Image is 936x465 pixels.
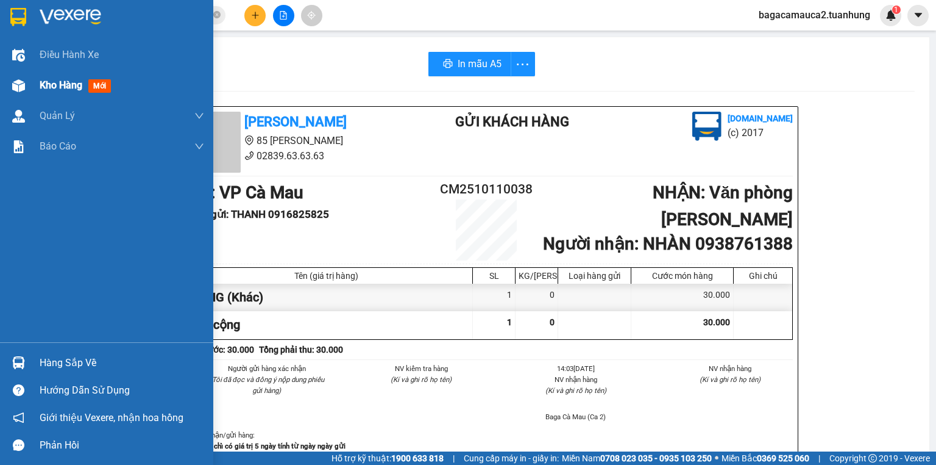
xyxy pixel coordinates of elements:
[180,345,254,355] b: Chưa Cước : 30.000
[476,271,512,281] div: SL
[5,27,232,42] li: 85 [PERSON_NAME]
[885,10,896,21] img: icon-new-feature
[244,114,347,129] b: [PERSON_NAME]
[12,79,25,92] img: warehouse-icon
[10,8,26,26] img: logo-vxr
[88,79,111,93] span: mới
[5,76,129,96] b: GỬI : VP Cà Mau
[204,363,330,374] li: Người gửi hàng xác nhận
[757,453,809,463] strong: 0369 525 060
[307,11,316,20] span: aim
[550,317,555,327] span: 0
[12,49,25,62] img: warehouse-icon
[631,284,734,311] div: 30.000
[516,284,558,311] div: 0
[749,7,880,23] span: bagacamauca2.tuanhung
[40,47,99,62] span: Điều hành xe
[259,345,343,355] b: Tổng phải thu: 30.000
[391,375,452,384] i: (Kí và ghi rõ họ tên)
[40,354,204,372] div: Hàng sắp về
[453,452,455,465] span: |
[507,317,512,327] span: 1
[428,52,511,76] button: printerIn mẫu A5
[5,42,232,57] li: 02839.63.63.63
[194,111,204,121] span: down
[273,5,294,26] button: file-add
[728,125,793,140] li: (c) 2017
[715,456,718,461] span: ⚪️
[12,140,25,153] img: solution-icon
[435,179,537,200] h2: CM2510110038
[513,374,639,385] li: NV nhận hàng
[700,375,760,384] i: (Kí và ghi rõ họ tên)
[562,452,712,465] span: Miền Nam
[251,11,260,20] span: plus
[244,5,266,26] button: plus
[12,110,25,123] img: warehouse-icon
[455,114,569,129] b: Gửi khách hàng
[737,271,789,281] div: Ghi chú
[13,439,24,451] span: message
[194,142,204,151] span: down
[213,11,221,18] span: close-circle
[913,10,924,21] span: caret-down
[244,135,254,145] span: environment
[180,133,406,148] li: 85 [PERSON_NAME]
[511,57,534,72] span: more
[70,8,172,23] b: [PERSON_NAME]
[210,375,324,395] i: (Tôi đã đọc và đồng ý nộp dung phiếu gửi hàng)
[244,151,254,160] span: phone
[703,317,730,327] span: 30.000
[359,363,484,374] li: NV kiểm tra hàng
[473,284,516,311] div: 1
[40,79,82,91] span: Kho hàng
[721,452,809,465] span: Miền Bắc
[12,356,25,369] img: warehouse-icon
[543,234,793,254] b: Người nhận : NHÀN 0938761388
[213,10,221,21] span: close-circle
[464,452,559,465] span: Cung cấp máy in - giấy in:
[511,52,535,76] button: more
[180,148,406,164] li: 02839.63.63.63
[40,381,204,400] div: Hướng dẫn sử dụng
[818,452,820,465] span: |
[70,29,80,39] span: environment
[331,452,444,465] span: Hỗ trợ kỹ thuật:
[907,5,929,26] button: caret-down
[40,410,183,425] span: Giới thiệu Vexere, nhận hoa hồng
[183,271,469,281] div: Tên (giá trị hàng)
[519,271,555,281] div: KG/[PERSON_NAME]
[561,271,628,281] div: Loại hàng gửi
[13,384,24,396] span: question-circle
[728,114,793,123] b: [DOMAIN_NAME]
[600,453,712,463] strong: 0708 023 035 - 0935 103 250
[634,271,730,281] div: Cước món hàng
[513,363,639,374] li: 14:03[DATE]
[545,386,606,395] i: (Kí và ghi rõ họ tên)
[892,5,901,14] sup: 1
[70,45,80,54] span: phone
[180,208,329,220] b: Người gửi : THANH 0916825825
[513,411,639,422] li: Baga Cà Mau (Ca 2)
[443,59,453,70] span: printer
[40,436,204,455] div: Phản hồi
[279,11,288,20] span: file-add
[180,182,303,203] b: GỬI : VP Cà Mau
[894,5,898,14] span: 1
[868,454,877,463] span: copyright
[301,5,322,26] button: aim
[668,363,793,374] li: NV nhận hàng
[13,412,24,424] span: notification
[692,112,721,141] img: logo.jpg
[40,139,76,154] span: Báo cáo
[391,453,444,463] strong: 1900 633 818
[40,108,75,123] span: Quản Lý
[653,182,793,229] b: NHẬN : Văn phòng [PERSON_NAME]
[458,56,502,71] span: In mẫu A5
[180,284,473,311] div: THÙNG (Khác)
[180,442,346,450] strong: -Phiếu này chỉ có giá trị 5 ngày tính từ ngày ngày gửi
